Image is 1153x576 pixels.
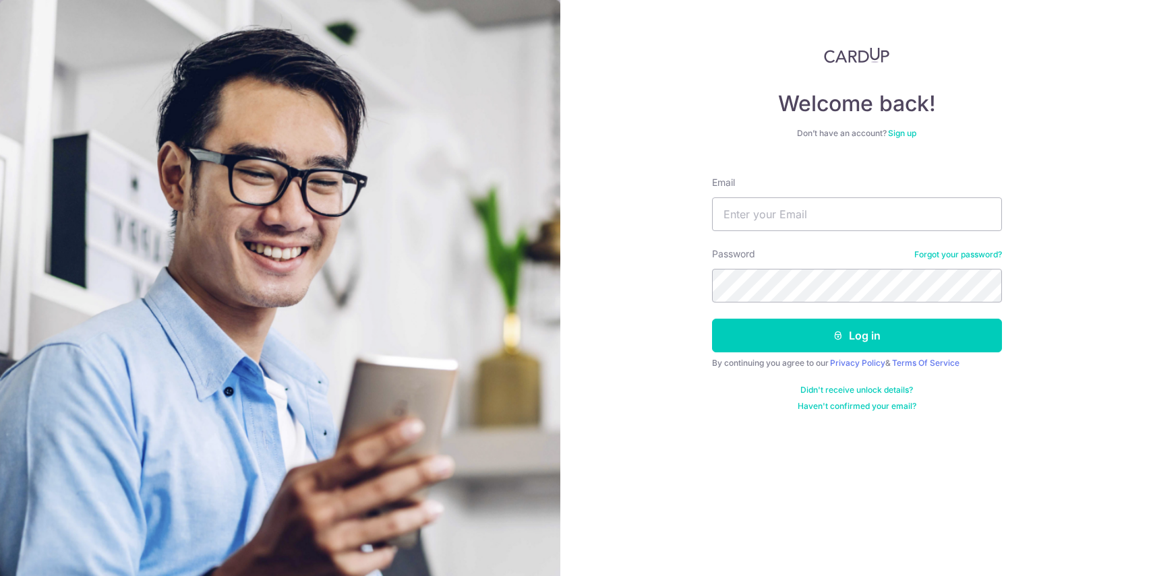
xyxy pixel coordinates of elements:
label: Password [712,247,755,261]
a: Didn't receive unlock details? [800,385,913,395]
input: Enter your Email [712,197,1002,231]
a: Sign up [888,128,916,138]
label: Email [712,176,735,189]
button: Log in [712,319,1002,352]
a: Forgot your password? [914,249,1002,260]
a: Terms Of Service [892,358,959,368]
a: Privacy Policy [830,358,885,368]
a: Haven't confirmed your email? [798,401,916,412]
div: Don’t have an account? [712,128,1002,139]
h4: Welcome back! [712,90,1002,117]
img: CardUp Logo [824,47,890,63]
div: By continuing you agree to our & [712,358,1002,369]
